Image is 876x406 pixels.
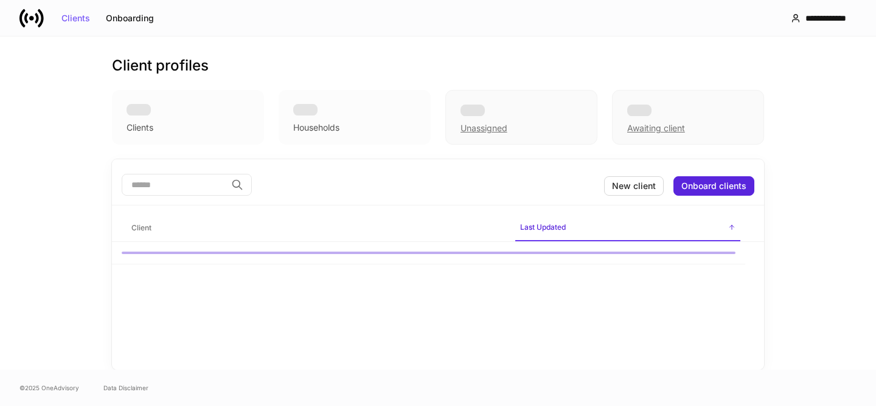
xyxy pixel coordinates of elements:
[612,182,656,190] div: New client
[515,215,740,241] span: Last Updated
[106,14,154,22] div: Onboarding
[54,9,98,28] button: Clients
[293,122,339,134] div: Households
[61,14,90,22] div: Clients
[98,9,162,28] button: Onboarding
[673,176,754,196] button: Onboard clients
[461,122,507,134] div: Unassigned
[19,383,79,393] span: © 2025 OneAdvisory
[520,221,566,233] h6: Last Updated
[445,90,597,145] div: Unassigned
[127,122,153,134] div: Clients
[103,383,148,393] a: Data Disclaimer
[612,90,764,145] div: Awaiting client
[681,182,746,190] div: Onboard clients
[127,216,506,241] span: Client
[112,56,209,75] h3: Client profiles
[604,176,664,196] button: New client
[131,222,151,233] h6: Client
[627,122,685,134] div: Awaiting client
